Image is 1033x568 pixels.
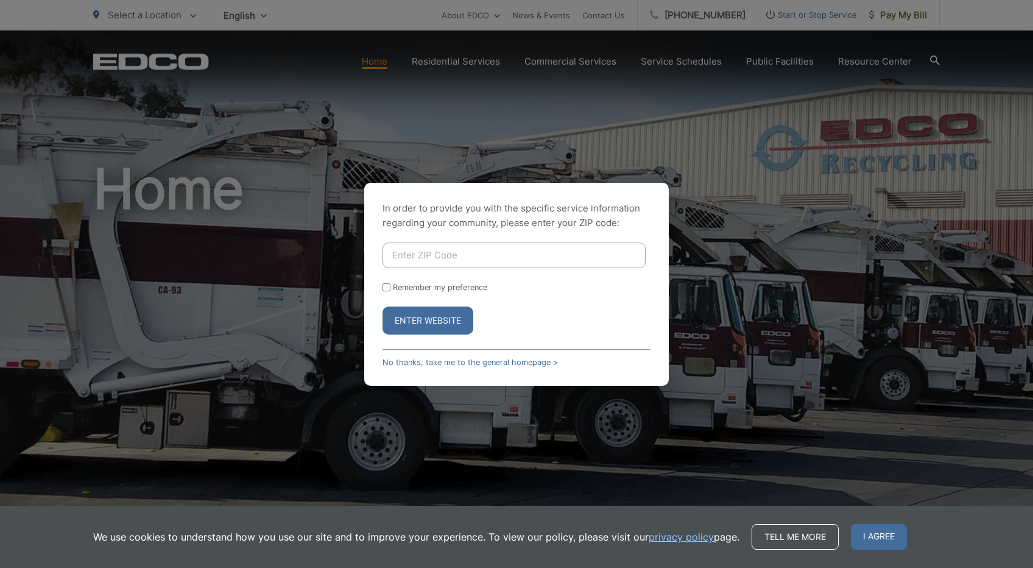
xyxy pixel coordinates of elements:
[752,524,839,550] a: Tell me more
[93,530,739,544] p: We use cookies to understand how you use our site and to improve your experience. To view our pol...
[393,283,487,292] label: Remember my preference
[383,201,650,230] p: In order to provide you with the specific service information regarding your community, please en...
[649,530,714,544] a: privacy policy
[383,243,646,268] input: Enter ZIP Code
[383,358,558,367] a: No thanks, take me to the general homepage >
[383,307,473,335] button: Enter Website
[851,524,907,550] span: I agree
